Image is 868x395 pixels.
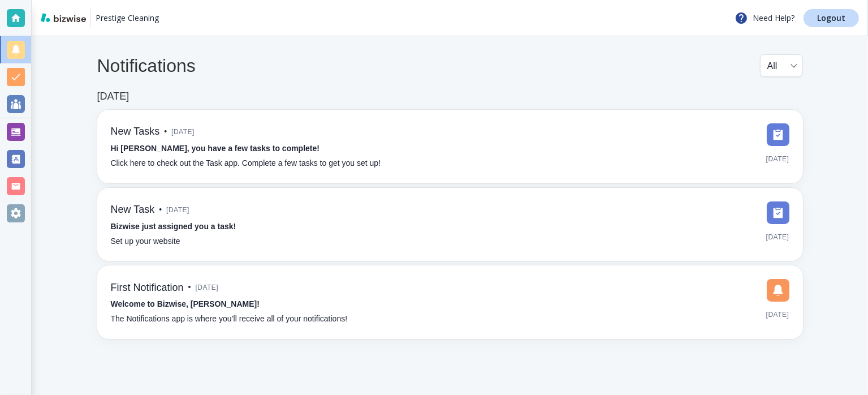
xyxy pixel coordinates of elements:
[111,313,348,325] p: The Notifications app is where you’ll receive all of your notifications!
[767,123,789,146] img: DashboardSidebarTasks.svg
[188,281,191,294] p: •
[195,279,218,296] span: [DATE]
[111,222,236,231] strong: Bizwise just assigned you a task!
[171,123,195,140] span: [DATE]
[767,201,789,224] img: DashboardSidebarTasks.svg
[96,12,159,24] p: Prestige Cleaning
[97,110,803,183] a: New Tasks•[DATE]Hi [PERSON_NAME], you have a few tasks to complete!Click here to check out the Ta...
[111,282,184,294] h6: First Notification
[735,11,794,25] p: Need Help?
[111,144,320,153] strong: Hi [PERSON_NAME], you have a few tasks to complete!
[97,188,803,261] a: New Task•[DATE]Bizwise just assigned you a task!Set up your website[DATE]
[111,235,180,248] p: Set up your website
[164,126,167,138] p: •
[766,229,789,246] span: [DATE]
[166,201,189,218] span: [DATE]
[766,151,789,168] span: [DATE]
[111,126,160,138] h6: New Tasks
[817,14,845,22] p: Logout
[41,13,86,22] img: bizwise
[97,91,129,103] h6: [DATE]
[97,265,803,339] a: First Notification•[DATE]Welcome to Bizwise, [PERSON_NAME]!The Notifications app is where you’ll ...
[111,157,381,170] p: Click here to check out the Task app. Complete a few tasks to get you set up!
[767,55,796,76] div: All
[804,9,859,27] a: Logout
[111,204,155,216] h6: New Task
[97,55,196,76] h4: Notifications
[159,204,162,216] p: •
[766,306,789,323] span: [DATE]
[111,299,260,308] strong: Welcome to Bizwise, [PERSON_NAME]!
[96,9,159,27] a: Prestige Cleaning
[767,279,789,302] img: DashboardSidebarNotification.svg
